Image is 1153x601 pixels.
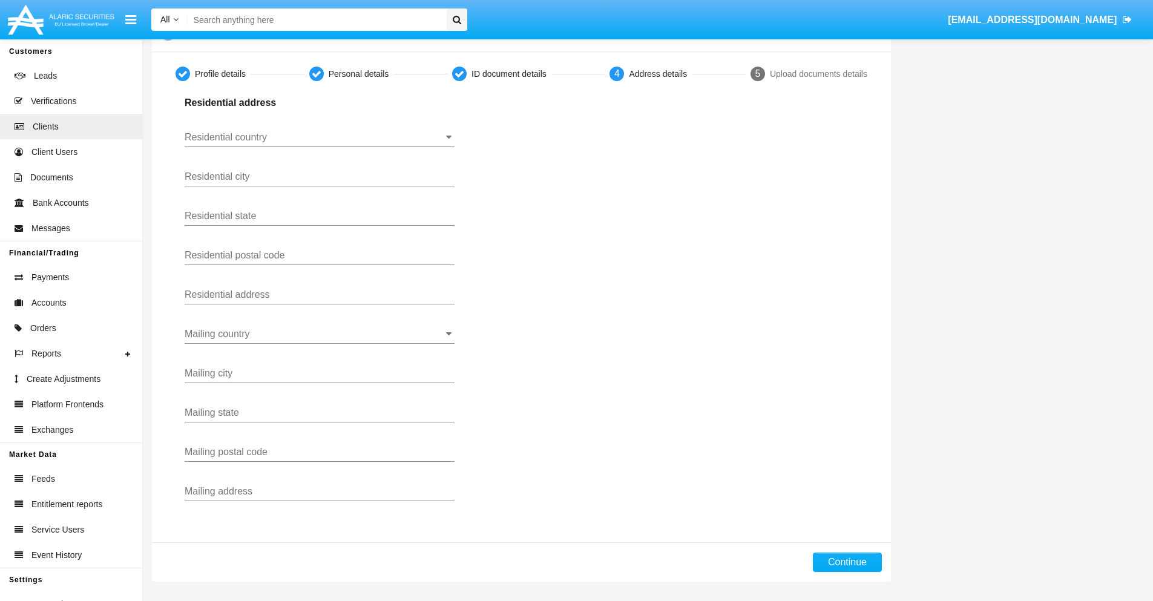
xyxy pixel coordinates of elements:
[31,95,76,108] span: Verifications
[27,373,100,386] span: Create Adjustments
[31,524,84,536] span: Service Users
[755,68,760,79] span: 5
[195,68,246,80] div: Profile details
[188,8,442,31] input: Search
[31,549,82,562] span: Event History
[34,70,57,82] span: Leads
[31,297,67,309] span: Accounts
[31,498,103,511] span: Entitlement reports
[31,424,73,436] span: Exchanges
[31,398,103,411] span: Platform Frontends
[31,271,69,284] span: Payments
[629,68,687,80] div: Address details
[30,171,73,184] span: Documents
[31,222,70,235] span: Messages
[942,3,1138,37] a: [EMAIL_ADDRESS][DOMAIN_NAME]
[160,15,170,24] span: All
[813,553,882,572] button: Continue
[471,68,547,80] div: ID document details
[948,15,1117,25] span: [EMAIL_ADDRESS][DOMAIN_NAME]
[770,68,867,80] div: Upload documents details
[614,68,620,79] span: 4
[329,68,389,80] div: Personal details
[30,322,56,335] span: Orders
[6,2,116,38] img: Logo image
[31,146,77,159] span: Client Users
[31,473,55,485] span: Feeds
[33,120,59,133] span: Clients
[33,197,89,209] span: Bank Accounts
[151,13,188,26] a: All
[31,347,61,360] span: Reports
[185,96,455,110] p: Residential address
